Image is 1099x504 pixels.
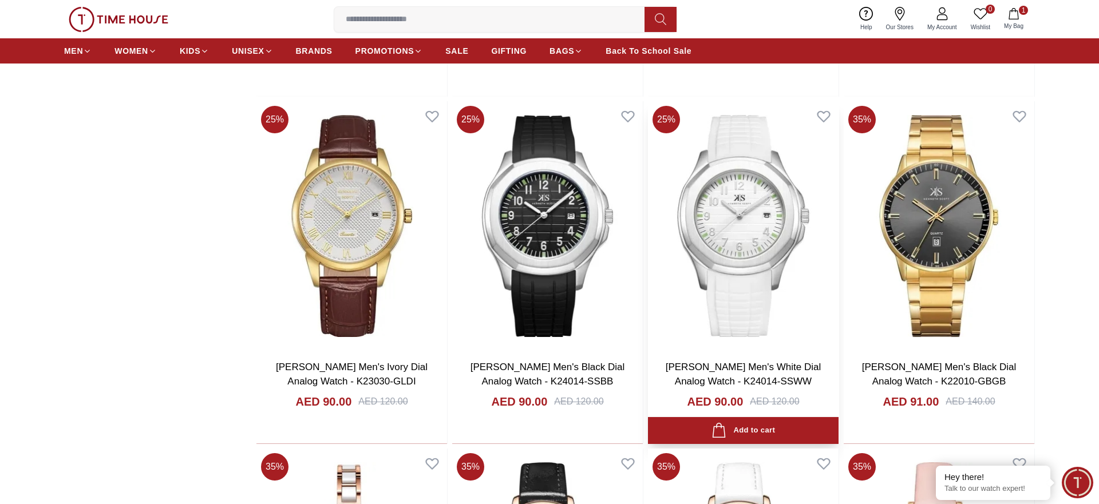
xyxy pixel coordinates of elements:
[491,45,527,57] span: GIFTING
[883,394,939,410] h4: AED 91.00
[261,106,288,133] span: 25 %
[750,395,799,408] div: AED 120.00
[711,423,775,438] div: Add to cart
[648,417,839,444] button: Add to cart
[653,106,680,133] span: 25 %
[457,453,484,481] span: 35 %
[491,394,547,410] h4: AED 90.00
[296,41,333,61] a: BRANDS
[881,23,918,31] span: Our Stores
[606,45,691,57] span: Back To School Sale
[549,45,574,57] span: BAGS
[999,22,1028,30] span: My Bag
[648,101,839,350] img: Kenneth Scott Men's White Dial Analog Watch - K24014-SSWW
[944,471,1042,483] div: Hey there!
[687,394,743,410] h4: AED 90.00
[261,453,288,481] span: 35 %
[879,5,920,34] a: Our Stores
[923,23,962,31] span: My Account
[64,45,83,57] span: MEN
[848,106,876,133] span: 35 %
[491,41,527,61] a: GIFTING
[471,362,625,387] a: [PERSON_NAME] Men's Black Dial Analog Watch - K24014-SSBB
[180,41,209,61] a: KIDS
[946,395,995,408] div: AED 140.00
[966,23,995,31] span: Wishlist
[276,362,428,387] a: [PERSON_NAME] Men's Ivory Dial Analog Watch - K23030-GLDI
[554,395,603,408] div: AED 120.00
[853,5,879,34] a: Help
[232,45,264,57] span: UNISEX
[256,101,447,350] img: Kenneth Scott Men's Ivory Dial Analog Watch - K23030-GLDI
[295,394,351,410] h4: AED 90.00
[986,5,995,14] span: 0
[457,106,484,133] span: 25 %
[445,41,468,61] a: SALE
[997,6,1030,33] button: 1My Bag
[1019,6,1028,15] span: 1
[358,395,408,408] div: AED 120.00
[549,41,583,61] a: BAGS
[114,41,157,61] a: WOMEN
[862,362,1017,387] a: [PERSON_NAME] Men's Black Dial Analog Watch - K22010-GBGB
[1062,467,1093,498] div: Chat Widget
[232,41,272,61] a: UNISEX
[856,23,877,31] span: Help
[452,101,643,350] img: Kenneth Scott Men's Black Dial Analog Watch - K24014-SSBB
[355,45,414,57] span: PROMOTIONS
[114,45,148,57] span: WOMEN
[606,41,691,61] a: Back To School Sale
[964,5,997,34] a: 0Wishlist
[355,41,423,61] a: PROMOTIONS
[64,41,92,61] a: MEN
[445,45,468,57] span: SALE
[666,362,821,387] a: [PERSON_NAME] Men's White Dial Analog Watch - K24014-SSWW
[180,45,200,57] span: KIDS
[848,453,876,481] span: 35 %
[844,101,1034,350] img: Kenneth Scott Men's Black Dial Analog Watch - K22010-GBGB
[69,7,168,32] img: ...
[296,45,333,57] span: BRANDS
[944,484,1042,494] p: Talk to our watch expert!
[653,453,680,481] span: 35 %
